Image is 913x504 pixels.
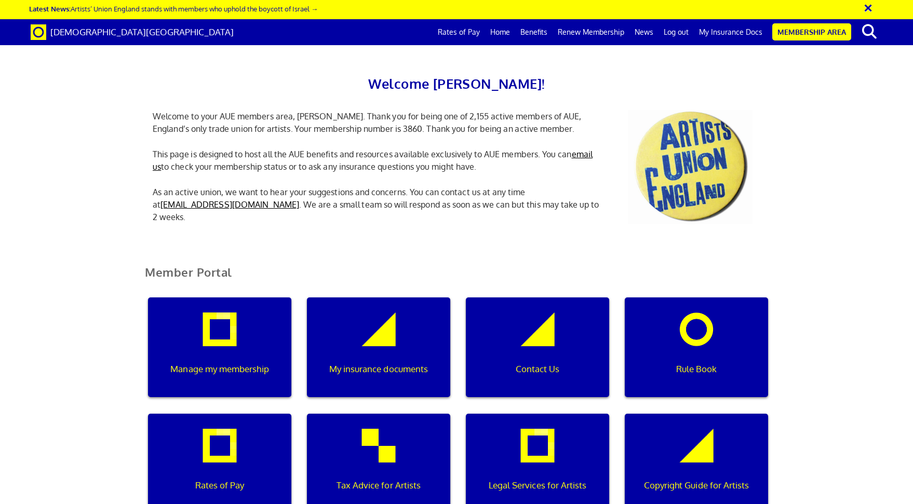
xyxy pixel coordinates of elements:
[137,266,776,291] h2: Member Portal
[853,21,885,43] button: search
[632,362,761,376] p: Rule Book
[772,23,851,40] a: Membership Area
[553,19,629,45] a: Renew Membership
[160,199,299,210] a: [EMAIL_ADDRESS][DOMAIN_NAME]
[485,19,515,45] a: Home
[473,362,602,376] p: Contact Us
[659,19,694,45] a: Log out
[155,362,284,376] p: Manage my membership
[458,297,617,414] a: Contact Us
[23,19,241,45] a: Brand [DEMOGRAPHIC_DATA][GEOGRAPHIC_DATA]
[155,479,284,492] p: Rates of Pay
[29,4,71,13] strong: Latest News:
[314,479,443,492] p: Tax Advice for Artists
[145,110,612,135] p: Welcome to your AUE members area, [PERSON_NAME]. Thank you for being one of 2,155 active members ...
[314,362,443,376] p: My insurance documents
[299,297,458,414] a: My insurance documents
[50,26,234,37] span: [DEMOGRAPHIC_DATA][GEOGRAPHIC_DATA]
[433,19,485,45] a: Rates of Pay
[629,19,659,45] a: News
[145,73,768,94] h2: Welcome [PERSON_NAME]!
[473,479,602,492] p: Legal Services for Artists
[694,19,768,45] a: My Insurance Docs
[140,297,299,414] a: Manage my membership
[617,297,776,414] a: Rule Book
[632,479,761,492] p: Copyright Guide for Artists
[145,186,612,223] p: As an active union, we want to hear your suggestions and concerns. You can contact us at any time...
[145,148,612,173] p: This page is designed to host all the AUE benefits and resources available exclusively to AUE mem...
[515,19,553,45] a: Benefits
[29,4,318,13] a: Latest News:Artists’ Union England stands with members who uphold the boycott of Israel →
